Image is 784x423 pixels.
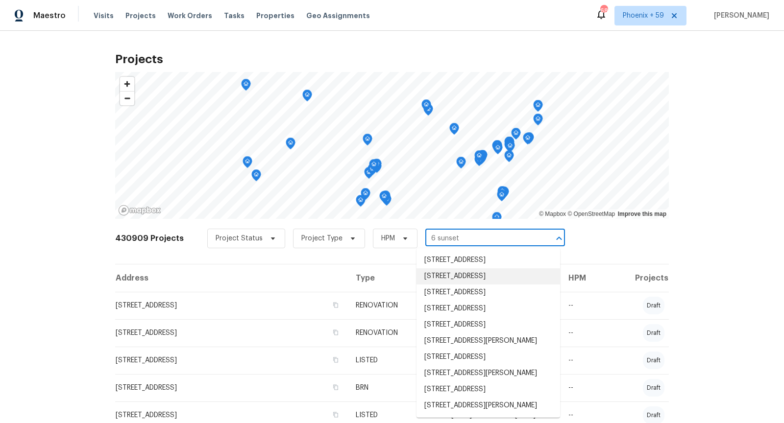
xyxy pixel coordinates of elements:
span: Phoenix + 59 [623,11,664,21]
div: Map marker [456,157,466,172]
h2: Projects [115,54,669,64]
li: [STREET_ADDRESS] [416,317,560,333]
td: LISTED [348,347,443,374]
button: Close [552,232,566,245]
span: Projects [125,11,156,21]
th: Type [348,264,443,292]
div: Map marker [372,159,382,174]
div: draft [643,324,664,342]
div: Map marker [474,150,484,165]
span: Visits [94,11,114,21]
li: [STREET_ADDRESS][PERSON_NAME] [416,365,560,381]
div: Map marker [491,217,501,232]
span: Work Orders [168,11,212,21]
button: Copy Address [331,383,340,392]
div: Map marker [492,212,502,227]
td: -- [561,292,603,319]
div: Map marker [504,137,514,152]
div: Map marker [493,142,503,158]
div: Map marker [497,189,507,205]
span: Project Status [216,234,263,243]
td: [STREET_ADDRESS] [115,347,348,374]
td: [STREET_ADDRESS] [115,319,348,347]
div: Map marker [505,137,514,152]
th: Address [115,264,348,292]
div: Map marker [381,190,391,206]
div: Map marker [251,169,261,185]
span: HPM [381,234,395,243]
div: Map marker [363,134,372,149]
span: Properties [256,11,294,21]
div: draft [643,297,664,314]
div: Map marker [241,79,251,94]
td: -- [561,347,603,374]
li: [STREET_ADDRESS][PERSON_NAME] [416,398,560,414]
a: Mapbox [539,211,566,217]
div: 689 [600,6,607,16]
div: draft [643,379,664,397]
button: Copy Address [331,355,340,364]
div: Map marker [243,156,252,171]
h2: 430909 Projects [115,234,184,243]
th: HPM [561,264,603,292]
div: Map marker [302,90,312,105]
button: Copy Address [331,301,340,309]
div: Map marker [504,140,514,155]
li: [STREET_ADDRESS] [416,381,560,398]
div: Map marker [504,150,514,165]
div: Map marker [478,150,488,165]
li: [STREET_ADDRESS] [416,268,560,284]
span: Geo Assignments [306,11,370,21]
div: Map marker [421,99,431,115]
canvas: Map [115,72,669,219]
div: Map marker [286,138,295,153]
div: draft [643,352,664,369]
div: Map marker [505,139,514,154]
li: [STREET_ADDRESS] [416,284,560,301]
button: Zoom in [120,77,134,91]
td: -- [561,374,603,401]
div: Map marker [364,167,374,182]
li: [STREET_ADDRESS] [416,252,560,268]
button: Zoom out [120,91,134,105]
span: [PERSON_NAME] [710,11,769,21]
input: Search projects [425,231,538,246]
td: RENOVATION [348,292,443,319]
li: [STREET_ADDRESS] [416,349,560,365]
span: Tasks [224,12,245,19]
div: Map marker [449,123,459,138]
div: Map marker [379,191,389,206]
div: Map marker [523,133,533,148]
th: Projects [604,264,669,292]
td: BRN [348,374,443,401]
div: Map marker [533,114,543,129]
div: Map marker [361,188,370,203]
button: Copy Address [331,328,340,337]
li: [STREET_ADDRESS][PERSON_NAME] [416,333,560,349]
td: [STREET_ADDRESS] [115,292,348,319]
div: Map marker [505,141,515,156]
div: Map marker [533,100,543,115]
div: Map marker [492,140,502,155]
div: Map marker [491,218,501,233]
div: Map marker [492,141,502,156]
span: Project Type [301,234,343,243]
a: Mapbox homepage [118,205,161,216]
div: Map marker [511,128,521,143]
td: RENOVATION [348,319,443,347]
div: Map marker [356,195,366,210]
span: Maestro [33,11,66,21]
li: [STREET_ADDRESS] [416,301,560,317]
a: OpenStreetMap [567,211,615,217]
td: -- [561,319,603,347]
div: Map marker [367,164,377,179]
div: Map marker [497,186,507,201]
div: Map marker [369,159,379,174]
button: Copy Address [331,410,340,419]
a: Improve this map [618,211,666,217]
div: Map marker [524,132,534,147]
td: [STREET_ADDRESS] [115,374,348,401]
span: Zoom out [120,92,134,105]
